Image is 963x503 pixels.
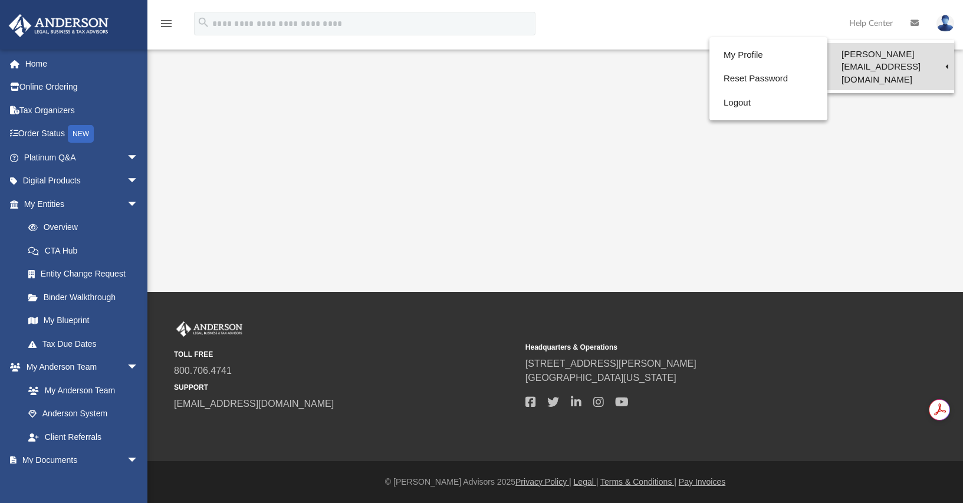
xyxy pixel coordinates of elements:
a: My Profile [709,43,827,67]
span: arrow_drop_down [127,192,150,216]
a: My Blueprint [17,309,150,333]
a: Platinum Q&Aarrow_drop_down [8,146,156,169]
a: Entity Change Request [17,262,156,286]
div: © [PERSON_NAME] Advisors 2025 [147,476,963,488]
a: Digital Productsarrow_drop_down [8,169,156,193]
a: menu [159,22,173,31]
span: arrow_drop_down [127,146,150,170]
small: Headquarters & Operations [525,342,869,353]
a: My Anderson Team [17,379,144,402]
a: My Anderson Teamarrow_drop_down [8,356,150,379]
a: [EMAIL_ADDRESS][DOMAIN_NAME] [174,399,334,409]
a: Logout [709,91,827,115]
small: TOLL FREE [174,349,517,360]
a: Tax Organizers [8,98,156,122]
small: SUPPORT [174,382,517,393]
a: Tax Due Dates [17,332,156,356]
i: search [197,16,210,29]
img: User Pic [936,15,954,32]
a: Home [8,52,156,75]
span: arrow_drop_down [127,449,150,473]
a: My Documentsarrow_drop_down [8,449,150,472]
span: arrow_drop_down [127,169,150,193]
a: Online Ordering [8,75,156,99]
a: Anderson System [17,402,150,426]
img: Anderson Advisors Platinum Portal [174,321,245,337]
a: Terms & Conditions | [600,477,676,486]
i: menu [159,17,173,31]
a: My Entitiesarrow_drop_down [8,192,156,216]
a: [GEOGRAPHIC_DATA][US_STATE] [525,373,676,383]
a: Order StatusNEW [8,122,156,146]
a: Reset Password [709,67,827,91]
a: Privacy Policy | [515,477,571,486]
div: NEW [68,125,94,143]
a: 800.706.4741 [174,366,232,376]
img: Anderson Advisors Platinum Portal [5,14,112,37]
a: CTA Hub [17,239,156,262]
a: Overview [17,216,156,239]
a: Pay Invoices [679,477,725,486]
a: Client Referrals [17,425,150,449]
a: Legal | [574,477,599,486]
a: [PERSON_NAME][EMAIL_ADDRESS][DOMAIN_NAME] [827,43,954,90]
a: [STREET_ADDRESS][PERSON_NAME] [525,359,696,369]
span: arrow_drop_down [127,356,150,380]
a: Binder Walkthrough [17,285,156,309]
